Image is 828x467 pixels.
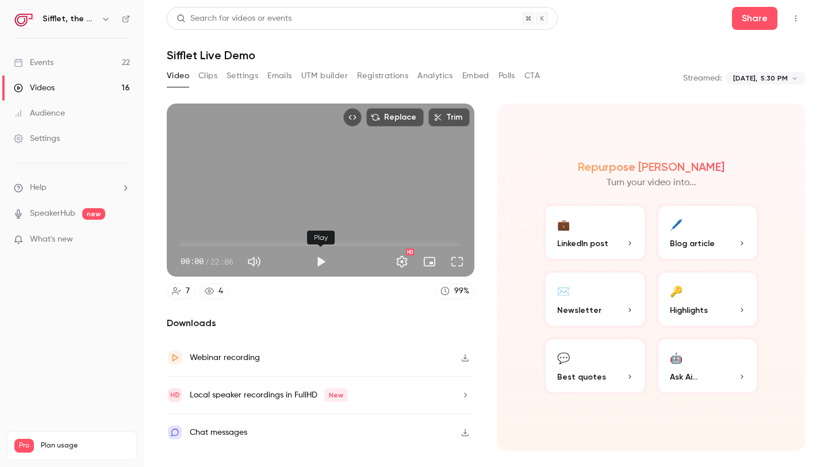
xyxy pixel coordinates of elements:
[307,231,335,244] div: Play
[557,238,608,250] span: LinkedIn post
[167,316,474,330] h2: Downloads
[227,67,258,85] button: Settings
[733,73,757,83] span: [DATE],
[543,270,647,328] button: ✉️Newsletter
[243,250,266,273] button: Mute
[82,208,105,220] span: new
[14,10,33,28] img: Sifflet, the AI-augmented data observability platform built for data teams with business users in...
[14,108,65,119] div: Audience
[543,204,647,261] button: 💼LinkedIn post
[210,255,233,267] span: 22:06
[200,284,228,299] a: 4
[670,349,683,366] div: 🤖
[607,176,696,190] p: Turn your video into...
[267,67,292,85] button: Emails
[190,388,348,402] div: Local speaker recordings in FullHD
[462,67,489,85] button: Embed
[557,371,606,383] span: Best quotes
[30,208,75,220] a: SpeakerHub
[301,67,348,85] button: UTM builder
[366,108,424,127] button: Replace
[670,215,683,233] div: 🖊️
[181,255,204,267] span: 00:00
[167,284,195,299] a: 7
[454,285,469,297] div: 99 %
[557,215,570,233] div: 💼
[167,67,189,85] button: Video
[14,57,53,68] div: Events
[670,238,715,250] span: Blog article
[43,13,97,25] h6: Sifflet, the AI-augmented data observability platform built for data teams with business users in...
[181,255,233,267] div: 00:00
[683,72,722,84] p: Streamed:
[557,304,601,316] span: Newsletter
[390,250,413,273] button: Settings
[198,67,217,85] button: Clips
[14,82,55,94] div: Videos
[787,9,805,28] button: Top Bar Actions
[732,7,777,30] button: Share
[557,282,570,300] div: ✉️
[670,304,708,316] span: Highlights
[177,13,292,25] div: Search for videos or events
[499,67,515,85] button: Polls
[543,337,647,395] button: 💬Best quotes
[30,234,73,246] span: What's new
[14,133,60,144] div: Settings
[656,270,760,328] button: 🔑Highlights
[557,349,570,366] div: 💬
[656,204,760,261] button: 🖊️Blog article
[446,250,469,273] button: Full screen
[190,426,247,439] div: Chat messages
[670,282,683,300] div: 🔑
[14,439,34,453] span: Pro
[41,441,129,450] span: Plan usage
[357,67,408,85] button: Registrations
[761,73,788,83] span: 5:30 PM
[524,67,540,85] button: CTA
[116,235,130,245] iframe: Noticeable Trigger
[205,255,209,267] span: /
[167,48,805,62] h1: Sifflet Live Demo
[30,182,47,194] span: Help
[190,351,260,365] div: Webinar recording
[218,285,223,297] div: 4
[428,108,470,127] button: Trim
[324,388,348,402] span: New
[578,160,724,174] h2: Repurpose [PERSON_NAME]
[418,250,441,273] button: Turn on miniplayer
[309,250,332,273] button: Play
[186,285,190,297] div: 7
[343,108,362,127] button: Embed video
[406,248,414,255] div: HD
[435,284,474,299] a: 99%
[417,67,453,85] button: Analytics
[670,371,697,383] span: Ask Ai...
[656,337,760,395] button: 🤖Ask Ai...
[14,182,130,194] li: help-dropdown-opener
